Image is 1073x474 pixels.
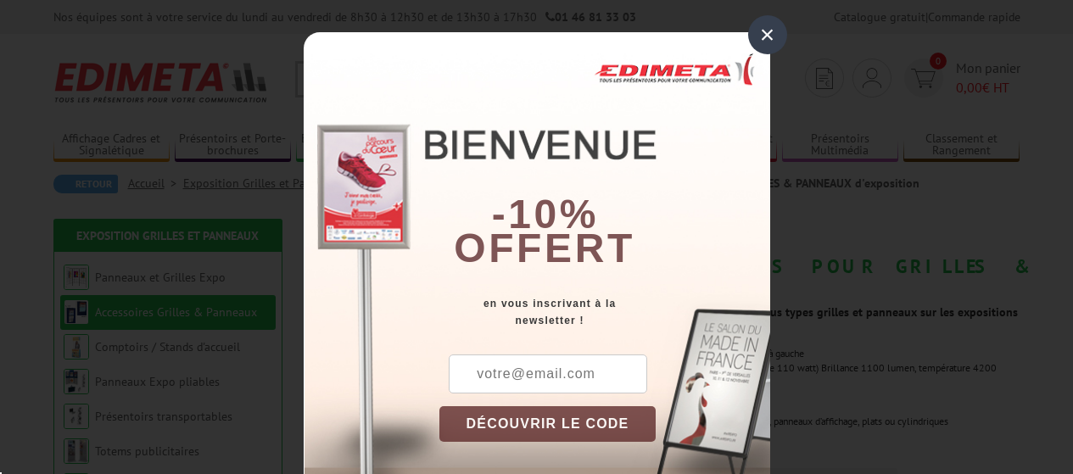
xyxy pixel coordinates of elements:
[449,354,647,393] input: votre@email.com
[439,406,657,442] button: DÉCOUVRIR LE CODE
[492,192,599,237] b: -10%
[454,226,635,270] font: offert
[748,15,787,54] div: ×
[439,295,770,329] div: en vous inscrivant à la newsletter !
